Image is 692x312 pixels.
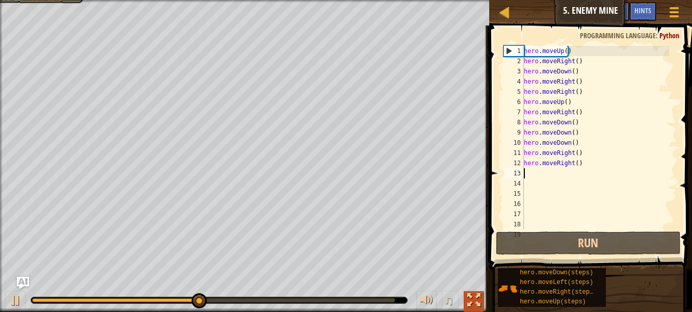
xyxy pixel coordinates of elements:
[607,6,624,15] span: Ask AI
[444,293,454,308] span: ♫
[498,279,517,298] img: portrait.png
[503,66,524,76] div: 3
[659,31,679,40] span: Python
[17,277,29,289] button: Ask AI
[520,298,586,305] span: hero.moveUp(steps)
[503,87,524,97] div: 5
[634,6,651,15] span: Hints
[503,168,524,178] div: 13
[580,31,656,40] span: Programming language
[520,269,593,276] span: hero.moveDown(steps)
[656,31,659,40] span: :
[503,76,524,87] div: 4
[503,178,524,189] div: 14
[464,291,484,312] button: Toggle fullscreen
[503,97,524,107] div: 6
[504,46,524,56] div: 1
[496,231,681,255] button: Run
[503,117,524,127] div: 8
[602,2,629,21] button: Ask AI
[520,289,597,296] span: hero.moveRight(steps)
[503,189,524,199] div: 15
[503,148,524,158] div: 11
[503,229,524,240] div: 19
[503,56,524,66] div: 2
[416,291,437,312] button: Adjust volume
[442,291,459,312] button: ♫
[661,2,687,26] button: Show game menu
[503,107,524,117] div: 7
[503,219,524,229] div: 18
[5,291,25,312] button: Ctrl + P: Play
[503,138,524,148] div: 10
[503,127,524,138] div: 9
[503,209,524,219] div: 17
[503,158,524,168] div: 12
[520,279,593,286] span: hero.moveLeft(steps)
[503,199,524,209] div: 16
